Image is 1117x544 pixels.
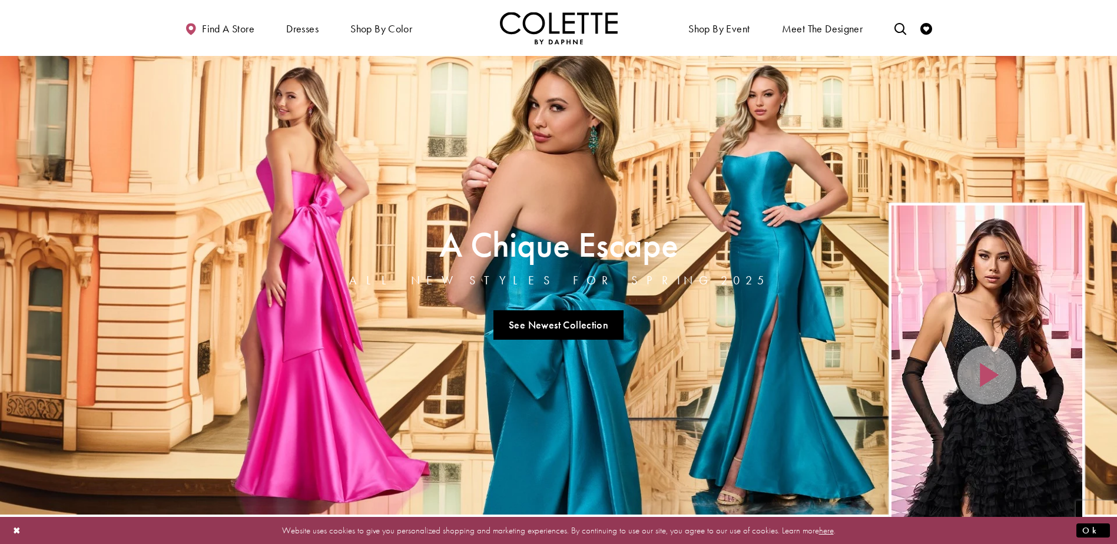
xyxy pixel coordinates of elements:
[182,12,257,44] a: Find a store
[350,23,412,35] span: Shop by color
[500,12,618,44] img: Colette by Daphne
[347,12,415,44] span: Shop by color
[493,310,624,340] a: See Newest Collection A Chique Escape All New Styles For Spring 2025
[346,306,772,344] ul: Slider Links
[782,23,863,35] span: Meet the designer
[85,522,1032,538] p: Website uses cookies to give you personalized shopping and marketing experiences. By continuing t...
[500,12,618,44] a: Visit Home Page
[819,524,834,536] a: here
[202,23,254,35] span: Find a store
[891,12,909,44] a: Toggle search
[283,12,321,44] span: Dresses
[685,12,753,44] span: Shop By Event
[1076,523,1110,538] button: Submit Dialog
[286,23,319,35] span: Dresses
[779,12,866,44] a: Meet the designer
[917,12,935,44] a: Check Wishlist
[7,520,27,540] button: Close Dialog
[688,23,750,35] span: Shop By Event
